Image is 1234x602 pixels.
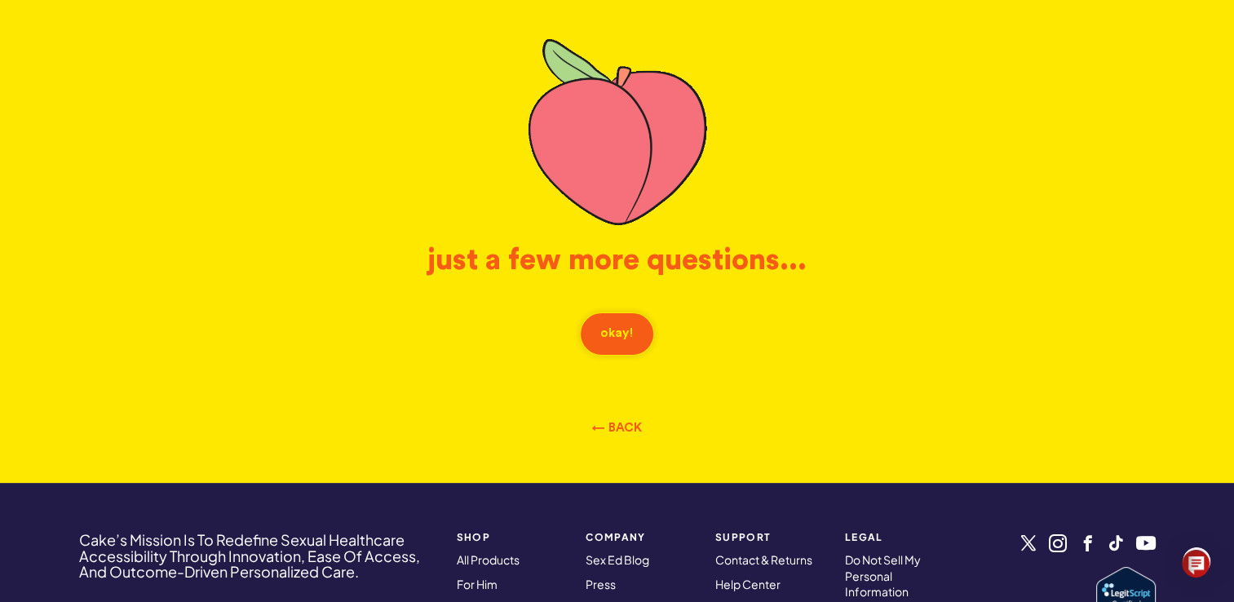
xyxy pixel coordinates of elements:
[586,552,649,567] a: Sex Ed Blog
[457,532,567,542] strong: SHOP
[572,407,662,450] button: ← BACK
[457,577,498,591] a: For Him
[208,243,1027,278] div: just a few more questions...
[580,312,654,356] button: okay!
[715,577,781,591] a: Help Center
[586,532,696,542] strong: COMPANY
[715,532,825,542] strong: Support
[715,552,812,567] a: Contact & Returns
[845,532,955,542] strong: Legal
[457,552,520,567] a: All Products
[1183,547,1210,578] img: jcrBskumnMAAAAASUVORK5CYII=
[79,532,436,580] h4: Cake’s Mission Is To Redefine Sexual Healthcare Accessibility Through Innovation, Ease Of Access,...
[586,577,616,591] a: Press
[845,552,921,599] a: Do Not Sell My Personal Information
